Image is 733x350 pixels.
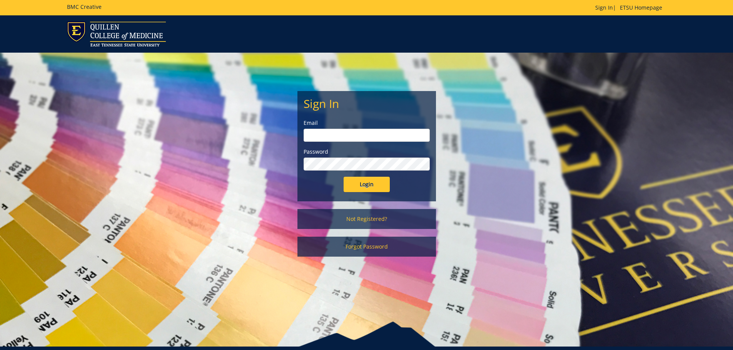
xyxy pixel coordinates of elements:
a: Not Registered? [297,209,436,229]
input: Login [344,177,390,192]
a: Forgot Password [297,237,436,257]
a: Sign In [595,4,613,11]
h5: BMC Creative [67,4,102,10]
p: | [595,4,666,12]
label: Email [304,119,430,127]
img: ETSU logo [67,22,166,46]
a: ETSU Homepage [616,4,666,11]
label: Password [304,148,430,156]
h2: Sign In [304,97,430,110]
